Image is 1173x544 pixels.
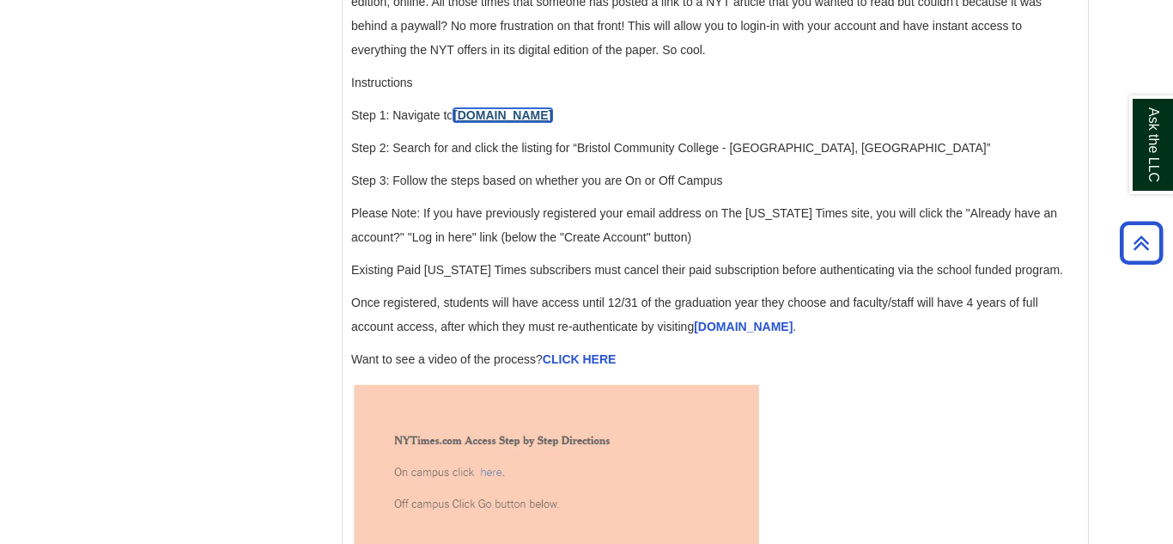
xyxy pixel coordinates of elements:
a: CLICK HERE [543,352,617,366]
span: Step 2: Search for and click the listing for “Bristol Community College - [GEOGRAPHIC_DATA], [GEO... [351,141,990,155]
a: [DOMAIN_NAME] [694,320,793,333]
a: Back to Top [1114,231,1169,254]
span: Want to see a video of the process? [351,352,616,366]
span: Existing Paid [US_STATE] Times subscribers must cancel their paid subscription before authenticat... [351,263,1063,277]
span: Please Note: If you have previously registered your email address on The [US_STATE] Times site, y... [351,206,1057,244]
span: Once registered, students will have access until 12/31 of the graduation year they choose and fac... [351,296,1038,333]
span: Instructions [351,76,413,89]
span: Step 3: Follow the steps based on whether you are On or Off Campus [351,174,722,187]
a: [DOMAIN_NAME] [453,108,552,122]
span: Step 1: Navigate to [351,108,556,122]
